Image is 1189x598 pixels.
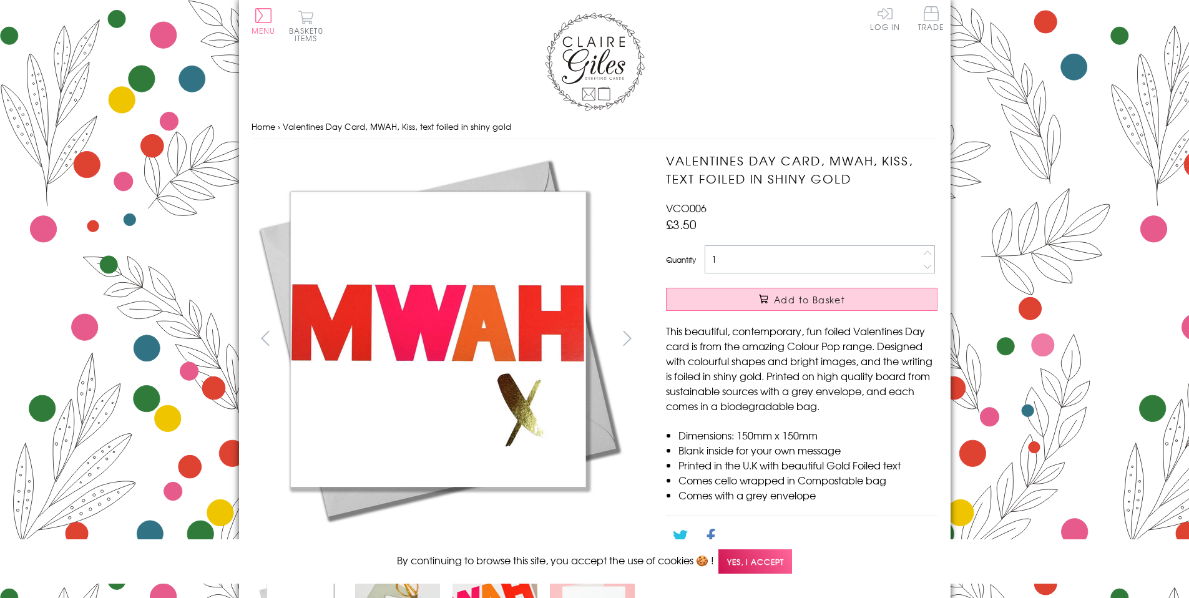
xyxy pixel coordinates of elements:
[252,120,275,132] a: Home
[918,6,944,31] span: Trade
[283,120,511,132] span: Valentines Day Card, MWAH, Kiss, text foiled in shiny gold
[295,25,323,44] span: 0 items
[678,473,937,488] li: Comes cello wrapped in Compostable bag
[718,549,792,574] span: Yes, I accept
[278,120,280,132] span: ›
[613,324,641,352] button: next
[252,8,276,34] button: Menu
[870,6,900,31] a: Log In
[666,254,696,265] label: Quantity
[666,288,937,311] button: Add to Basket
[252,114,938,140] nav: breadcrumbs
[666,152,937,188] h1: Valentines Day Card, MWAH, Kiss, text foiled in shiny gold
[678,443,937,458] li: Blank inside for your own message
[251,152,625,526] img: Valentines Day Card, MWAH, Kiss, text foiled in shiny gold
[252,25,276,36] span: Menu
[289,10,323,42] button: Basket0 items
[666,200,707,215] span: VCO006
[666,215,697,233] span: £3.50
[678,488,937,502] li: Comes with a grey envelope
[678,428,937,443] li: Dimensions: 150mm x 150mm
[545,12,645,111] img: Claire Giles Greetings Cards
[678,458,937,473] li: Printed in the U.K with beautiful Gold Foiled text
[252,324,280,352] button: prev
[666,323,937,413] p: This beautiful, contemporary, fun foiled Valentines Day card is from the amazing Colour Pop range...
[641,152,1015,526] img: Valentines Day Card, MWAH, Kiss, text foiled in shiny gold
[774,293,845,306] span: Add to Basket
[918,6,944,33] a: Trade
